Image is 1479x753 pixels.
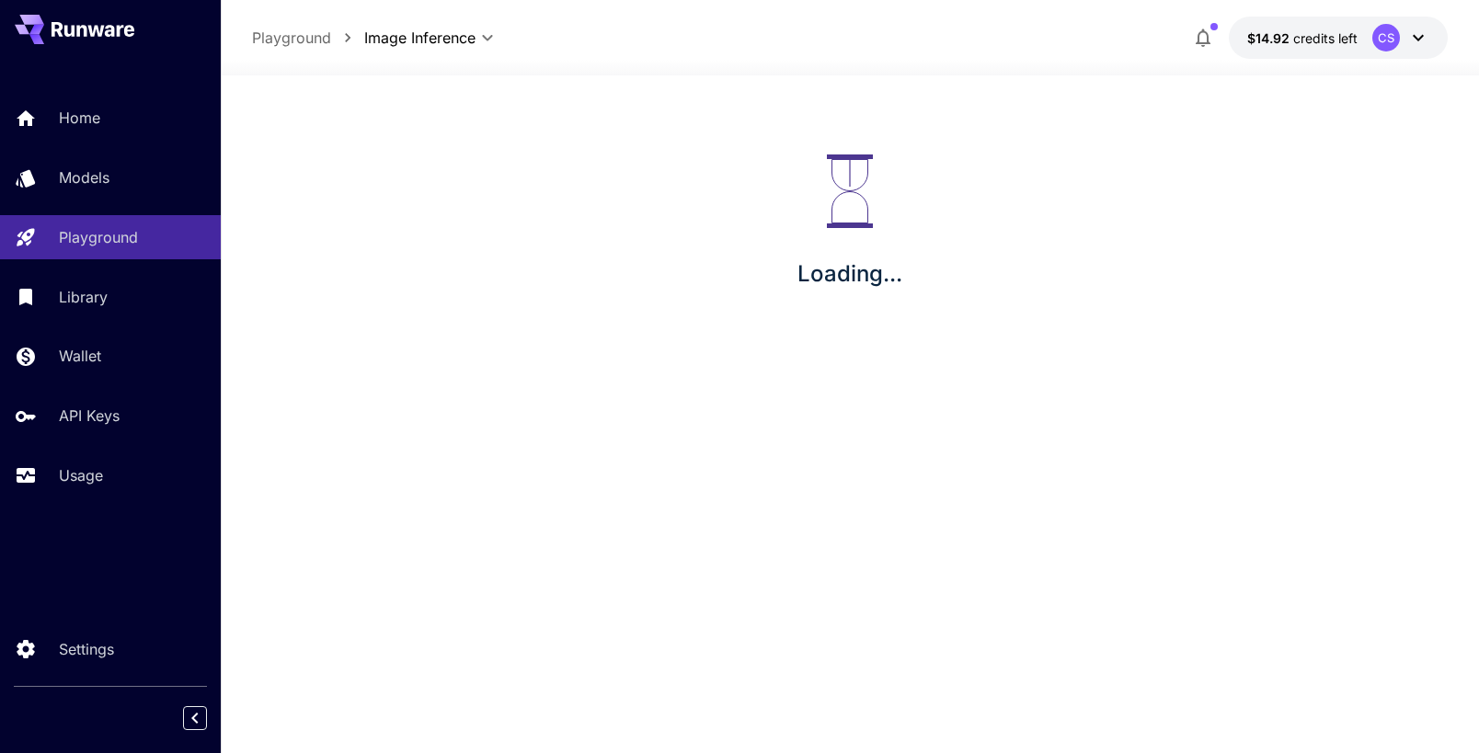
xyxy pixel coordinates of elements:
[59,166,109,188] p: Models
[797,257,902,291] p: Loading...
[1247,30,1293,46] span: $14.92
[59,226,138,248] p: Playground
[1247,29,1358,48] div: $14.91671
[197,702,221,735] div: Collapse sidebar
[252,27,331,49] a: Playground
[59,464,103,486] p: Usage
[59,107,100,129] p: Home
[59,345,101,367] p: Wallet
[1229,17,1448,59] button: $14.91671CS
[183,706,207,730] button: Collapse sidebar
[59,286,108,308] p: Library
[364,27,476,49] span: Image Inference
[252,27,364,49] nav: breadcrumb
[59,405,120,427] p: API Keys
[59,638,114,660] p: Settings
[1372,24,1400,51] div: CS
[1293,30,1358,46] span: credits left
